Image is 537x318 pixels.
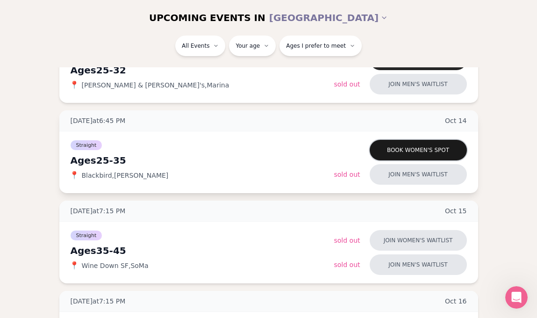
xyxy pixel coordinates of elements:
[71,154,334,167] div: Ages 25-35
[370,164,467,185] button: Join men's waitlist
[82,261,149,270] span: Wine Down SF , SoMa
[445,206,467,216] span: Oct 15
[370,254,467,275] button: Join men's waitlist
[149,11,265,24] span: UPCOMING EVENTS IN
[286,42,346,50] span: Ages I prefer to meet
[175,36,225,56] button: All Events
[82,80,229,90] span: [PERSON_NAME] & [PERSON_NAME]'s , Marina
[236,42,260,50] span: Your age
[370,74,467,94] button: Join men's waitlist
[334,237,360,244] span: Sold Out
[71,244,334,257] div: Ages 35-45
[71,296,126,306] span: [DATE] at 7:15 PM
[279,36,362,56] button: Ages I prefer to meet
[182,42,209,50] span: All Events
[71,64,332,77] div: Ages 25-32
[334,80,360,88] span: Sold Out
[269,7,388,28] button: [GEOGRAPHIC_DATA]
[445,296,467,306] span: Oct 16
[71,172,78,179] span: 📍
[71,231,102,240] span: Straight
[71,140,102,150] span: Straight
[370,230,467,251] button: Join women's waitlist
[505,286,528,309] iframe: Intercom live chat
[334,171,360,178] span: Sold Out
[71,81,78,89] span: 📍
[71,116,126,125] span: [DATE] at 6:45 PM
[229,36,276,56] button: Your age
[334,261,360,268] span: Sold Out
[370,140,467,160] button: Book women's spot
[445,116,467,125] span: Oct 14
[71,206,126,216] span: [DATE] at 7:15 PM
[71,262,78,269] span: 📍
[82,171,169,180] span: Blackbird , [PERSON_NAME]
